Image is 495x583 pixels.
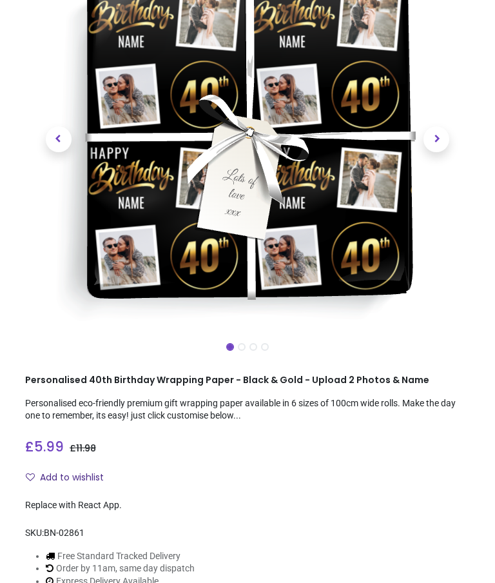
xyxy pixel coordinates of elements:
[44,528,84,538] span: BN-02861
[25,397,470,422] p: Personalised eco-friendly premium gift wrapping paper available in 6 sizes of 100cm wide rolls. M...
[25,467,115,489] button: Add to wishlistAdd to wishlist
[423,126,449,152] span: Next
[46,562,226,575] li: Order by 11am, same day dispatch
[70,442,96,455] span: £
[25,499,470,512] div: Replace with React App.
[25,438,64,457] span: £
[403,4,471,275] a: Next
[25,527,470,540] div: SKU:
[46,550,226,563] li: Free Standard Tracked Delivery
[25,374,470,387] h1: Personalised 40th Birthday Wrapping Paper - Black & Gold - Upload 2 Photos & Name
[46,126,72,152] span: Previous
[26,473,35,482] i: Add to wishlist
[76,442,96,455] span: 11.98
[34,437,64,456] span: 5.99
[25,4,92,275] a: Previous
